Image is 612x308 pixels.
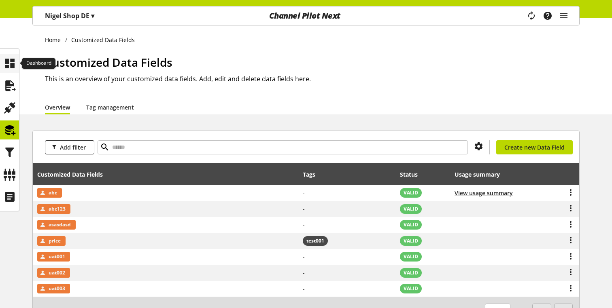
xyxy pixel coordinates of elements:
[496,140,573,154] a: Create new Data Field
[45,55,172,70] span: Customized Data Fields
[32,6,580,25] nav: main navigation
[49,252,65,262] span: uat001
[60,143,86,152] span: Add filter
[303,205,305,213] span: -
[49,220,71,230] span: asasdasd
[22,58,55,69] div: Dashboard
[504,143,565,152] span: Create new Data Field
[45,103,70,112] a: Overview
[45,74,580,84] h2: This is an overview of your customized data fields. Add, edit and delete data fields here.
[49,204,66,214] span: abc123
[91,11,94,20] span: ▾
[49,268,65,278] span: uat002
[37,170,111,179] div: Customized Data Fields
[49,188,57,198] span: abc
[404,269,418,276] span: VALID
[303,189,305,197] span: -
[49,284,65,293] span: uat003
[303,236,328,246] span: test001
[45,11,94,21] p: Nigel Shop DE
[455,170,508,179] div: Usage summary
[303,269,305,276] span: -
[400,170,426,179] div: Status
[45,36,65,44] a: Home
[303,253,305,261] span: -
[404,205,418,213] span: VALID
[49,236,61,246] span: price
[45,140,94,154] button: Add filter
[404,285,418,292] span: VALID
[404,189,418,196] span: VALID
[303,221,305,229] span: -
[404,237,418,245] span: VALID
[86,103,134,112] a: Tag management
[303,285,305,293] span: -
[404,221,418,228] span: VALID
[303,170,315,179] div: Tags
[306,237,324,245] span: test001
[455,189,513,197] button: View usage summary
[404,253,418,260] span: VALID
